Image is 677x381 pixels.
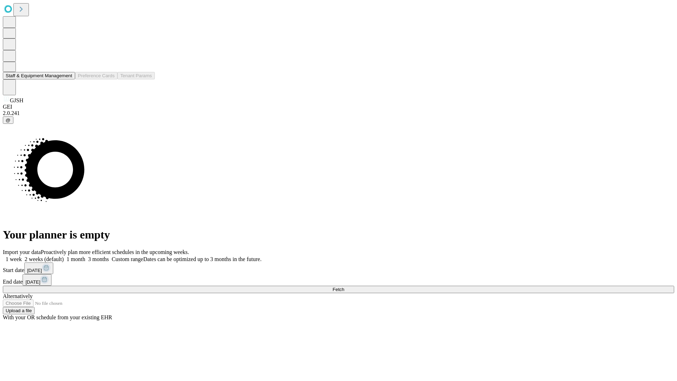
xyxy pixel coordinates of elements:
h1: Your planner is empty [3,228,674,241]
span: @ [6,117,11,123]
div: End date [3,274,674,286]
div: GEI [3,104,674,110]
button: @ [3,116,13,124]
span: 1 week [6,256,22,262]
button: Upload a file [3,307,35,314]
span: With your OR schedule from your existing EHR [3,314,112,320]
span: Import your data [3,249,41,255]
span: [DATE] [25,279,40,285]
span: 2 weeks (default) [25,256,64,262]
div: 2.0.241 [3,110,674,116]
button: Fetch [3,286,674,293]
div: Start date [3,262,674,274]
span: Custom range [112,256,143,262]
button: Tenant Params [117,72,155,79]
span: 3 months [88,256,109,262]
button: Preference Cards [75,72,117,79]
span: 1 month [67,256,85,262]
span: GJSH [10,97,23,103]
span: Alternatively [3,293,32,299]
span: Proactively plan more efficient schedules in the upcoming weeks. [41,249,189,255]
span: Fetch [333,287,344,292]
button: Staff & Equipment Management [3,72,75,79]
button: [DATE] [23,274,51,286]
button: [DATE] [24,262,53,274]
span: Dates can be optimized up to 3 months in the future. [143,256,261,262]
span: [DATE] [27,268,42,273]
